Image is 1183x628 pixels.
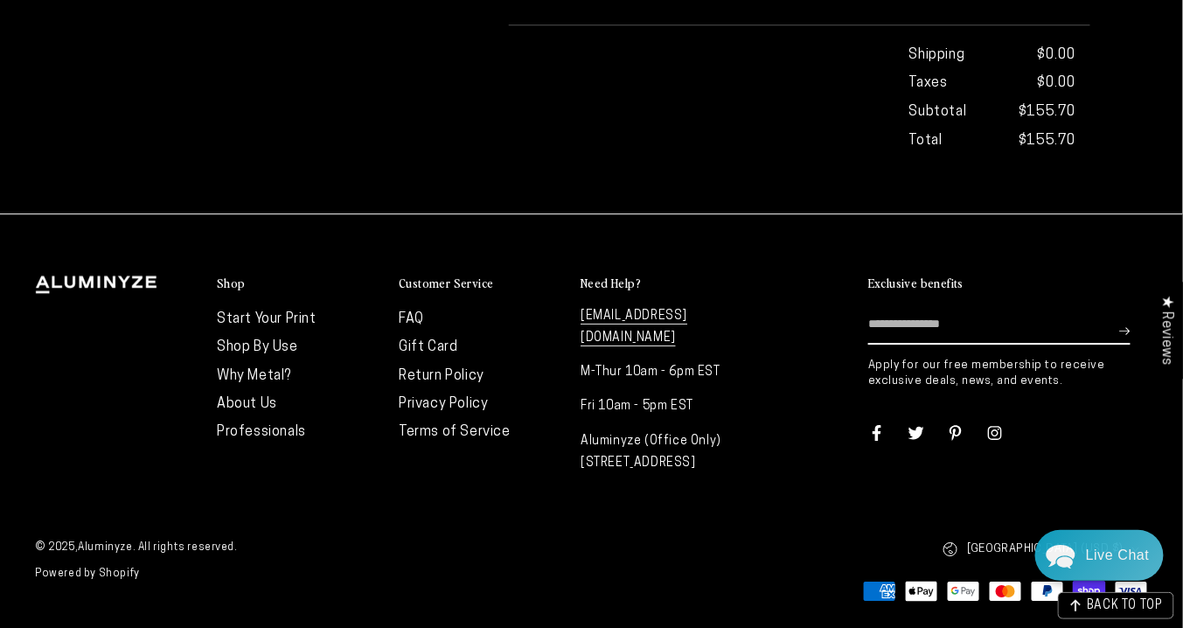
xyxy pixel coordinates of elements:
[909,71,948,96] strong: Taxes
[217,276,381,292] summary: Shop
[35,145,335,162] div: Recent Conversations
[581,430,745,474] p: Aluminyze (Office Only) [STREET_ADDRESS]
[581,395,745,417] p: Fri 10am - 5pm EST
[868,276,1148,292] summary: Exclusive benefits
[187,437,236,450] span: Re:amaze
[581,276,745,292] summary: Need Help?
[217,312,317,326] a: Start Your Print
[115,466,256,494] a: Leave A Message
[309,179,339,192] div: [DATE]
[943,530,1148,568] button: [GEOGRAPHIC_DATA] (USD $)
[1037,43,1076,68] span: $0.00
[217,369,291,383] a: Why Metal?
[80,178,309,194] div: [PERSON_NAME]
[581,276,641,291] h2: Need Help?
[399,276,563,292] summary: Customer Service
[217,340,298,354] a: Shop By Use
[127,26,172,72] img: Marie J
[80,234,309,251] div: [PERSON_NAME]
[967,539,1124,559] span: [GEOGRAPHIC_DATA] (USD $)
[581,310,687,346] a: [EMAIL_ADDRESS][DOMAIN_NAME]
[1119,305,1131,358] button: Subscribe
[399,397,488,411] a: Privacy Policy
[78,542,132,553] a: Aluminyze
[1037,71,1076,96] span: $0.00
[58,196,339,213] p: Thank you too for taking my call.
[217,276,246,291] h2: Shop
[1019,129,1076,154] strong: $155.70
[309,235,339,248] div: [DATE]
[164,26,209,72] img: John
[1019,100,1076,125] span: $155.70
[399,369,484,383] a: Return Policy
[131,87,240,100] span: Away until [DATE]
[134,441,237,450] span: We run on
[1035,530,1164,581] div: Chat widget toggle
[1150,282,1183,379] div: Click to open Judge.me floating reviews tab
[909,100,967,125] strong: Subtotal
[399,425,511,439] a: Terms of Service
[1087,600,1163,612] span: BACK TO TOP
[399,312,424,326] a: FAQ
[399,340,457,354] a: Gift Card
[581,361,745,383] p: M-Thur 10am - 6pm EST
[868,358,1148,389] p: Apply for our free membership to receive exclusive deals, news, and events.
[868,276,964,291] h2: Exclusive benefits
[35,569,140,579] a: Powered by Shopify
[35,535,592,562] small: © 2025, . All rights reserved.
[399,276,493,291] h2: Customer Service
[58,234,75,251] img: fba842a801236a3782a25bbf40121a09
[58,253,339,269] p: Hi, It's nice to know everything went well when you placed your order. Thank you and have an awes...
[1086,530,1150,581] div: Contact Us Directly
[58,177,75,194] img: fba842a801236a3782a25bbf40121a09
[909,129,943,154] strong: Total
[217,425,306,439] a: Professionals
[217,397,277,411] a: About Us
[909,43,965,68] strong: Shipping
[200,26,246,72] img: Helga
